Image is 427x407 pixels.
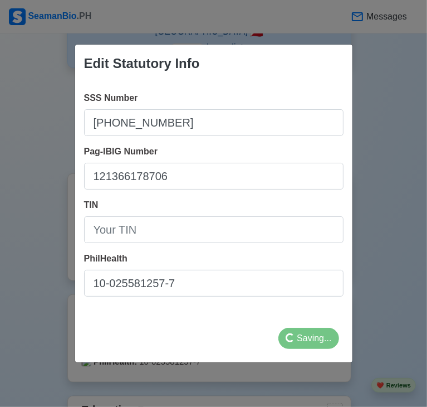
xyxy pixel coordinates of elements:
[84,54,200,74] div: Edit Statutory Info
[84,163,343,190] input: Your Pag-IBIG Number
[84,254,127,263] span: PhilHealth
[84,147,158,156] span: Pag-IBIG Number
[84,216,343,243] input: Your TIN
[84,200,99,210] span: TIN
[84,93,138,103] span: SSS Number
[84,270,343,297] input: Your PhilHealth Number
[84,109,343,136] input: Your SSS Number
[278,328,339,349] button: Saving...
